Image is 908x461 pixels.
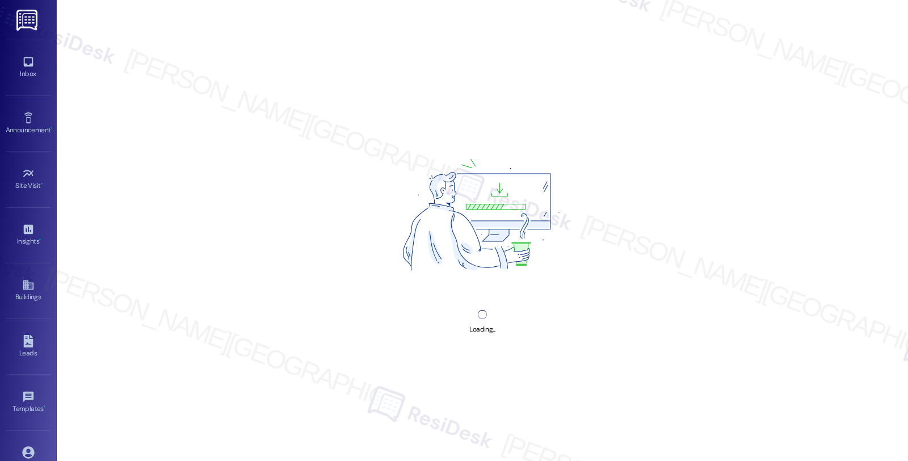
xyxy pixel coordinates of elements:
[6,52,51,83] a: Inbox
[6,387,51,418] a: Templates •
[41,180,43,188] span: •
[6,275,51,306] a: Buildings
[39,236,41,244] span: •
[6,220,51,250] a: Insights •
[469,324,495,336] div: Loading...
[16,10,40,31] img: ResiDesk Logo
[44,403,45,411] span: •
[6,332,51,362] a: Leads
[51,124,52,132] span: •
[6,164,51,195] a: Site Visit •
